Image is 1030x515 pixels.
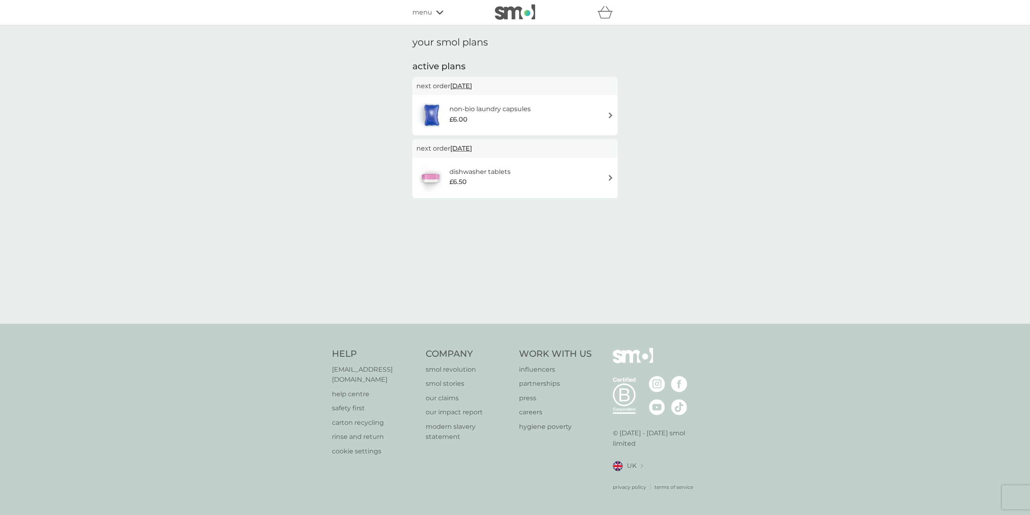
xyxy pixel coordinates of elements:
[671,399,687,415] img: visit the smol Tiktok page
[412,7,432,18] span: menu
[641,464,643,468] img: select a new location
[608,112,614,118] img: arrow right
[332,418,418,428] a: carton recycling
[426,348,511,360] h4: Company
[449,104,531,114] h6: non-bio laundry capsules
[613,348,653,375] img: smol
[449,114,468,125] span: £6.00
[519,348,592,360] h4: Work With Us
[412,37,618,48] h1: your smol plans
[449,167,511,177] h6: dishwasher tablets
[426,393,511,403] a: our claims
[519,407,592,418] a: careers
[332,432,418,442] a: rinse and return
[613,461,623,471] img: UK flag
[416,81,614,91] p: next order
[613,483,646,491] a: privacy policy
[426,422,511,442] a: modern slavery statement
[332,403,418,414] a: safety first
[649,376,665,392] img: visit the smol Instagram page
[627,461,637,471] span: UK
[426,407,511,418] a: our impact report
[416,164,445,192] img: dishwasher tablets
[332,348,418,360] h4: Help
[495,4,535,20] img: smol
[671,376,687,392] img: visit the smol Facebook page
[519,393,592,403] a: press
[332,446,418,457] a: cookie settings
[332,364,418,385] a: [EMAIL_ADDRESS][DOMAIN_NAME]
[519,378,592,389] a: partnerships
[450,141,472,156] span: [DATE]
[332,389,418,399] a: help centre
[450,78,472,94] span: [DATE]
[412,60,618,73] h2: active plans
[649,399,665,415] img: visit the smol Youtube page
[519,422,592,432] a: hygiene poverty
[597,4,618,21] div: basket
[416,143,614,154] p: next order
[608,175,614,181] img: arrow right
[416,101,447,129] img: non-bio laundry capsules
[449,177,467,187] span: £6.50
[426,364,511,375] a: smol revolution
[426,378,511,389] a: smol stories
[613,428,698,449] p: © [DATE] - [DATE] smol limited
[519,364,592,375] a: influencers
[655,483,693,491] a: terms of service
